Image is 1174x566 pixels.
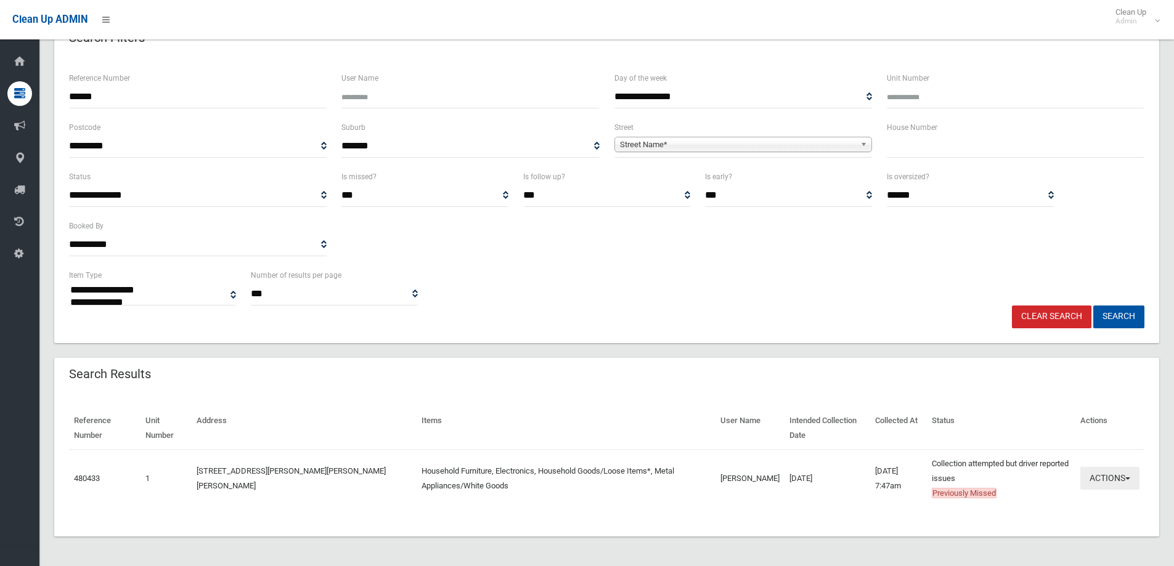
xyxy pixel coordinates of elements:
[69,121,100,134] label: Postcode
[1012,305,1091,328] a: Clear Search
[870,450,927,507] td: [DATE] 7:47am
[705,170,732,184] label: Is early?
[715,407,785,450] th: User Name
[620,137,855,152] span: Street Name*
[785,407,870,450] th: Intended Collection Date
[614,121,634,134] label: Street
[69,71,130,85] label: Reference Number
[69,170,91,184] label: Status
[192,407,417,450] th: Address
[69,269,102,282] label: Item Type
[69,407,141,450] th: Reference Number
[1075,407,1144,450] th: Actions
[141,407,192,450] th: Unit Number
[614,71,667,85] label: Day of the week
[927,407,1075,450] th: Status
[523,170,565,184] label: Is follow up?
[341,170,377,184] label: Is missed?
[251,269,341,282] label: Number of results per page
[141,450,192,507] td: 1
[341,71,378,85] label: User Name
[1115,17,1146,26] small: Admin
[74,474,100,483] a: 480433
[715,450,785,507] td: [PERSON_NAME]
[887,121,937,134] label: House Number
[341,121,365,134] label: Suburb
[417,407,715,450] th: Items
[417,450,715,507] td: Household Furniture, Electronics, Household Goods/Loose Items*, Metal Appliances/White Goods
[887,71,929,85] label: Unit Number
[1093,305,1144,328] button: Search
[932,488,997,498] span: Previously Missed
[54,362,166,386] header: Search Results
[785,450,870,507] td: [DATE]
[870,407,927,450] th: Collected At
[69,219,104,233] label: Booked By
[1080,467,1139,490] button: Actions
[887,170,929,184] label: Is oversized?
[1109,7,1159,26] span: Clean Up
[12,14,88,25] span: Clean Up ADMIN
[197,466,386,490] a: [STREET_ADDRESS][PERSON_NAME][PERSON_NAME][PERSON_NAME]
[927,450,1075,507] td: Collection attempted but driver reported issues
